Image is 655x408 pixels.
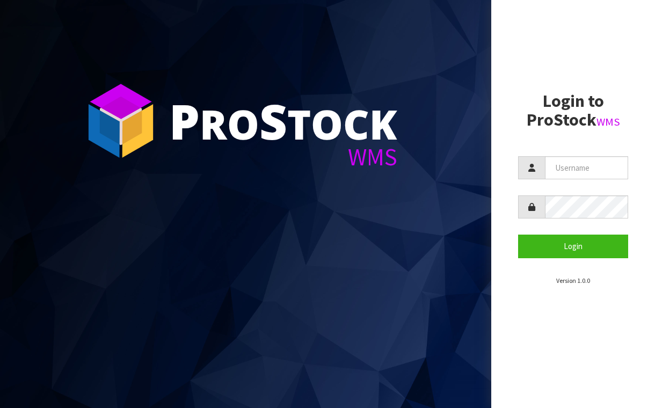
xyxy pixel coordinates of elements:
h2: Login to ProStock [518,92,628,129]
small: WMS [596,115,620,129]
span: S [259,88,287,154]
button: Login [518,235,628,258]
div: WMS [169,145,397,169]
small: Version 1.0.0 [556,276,590,285]
input: Username [545,156,628,179]
div: ro tock [169,97,397,145]
span: P [169,88,200,154]
img: ProStock Cube [81,81,161,161]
